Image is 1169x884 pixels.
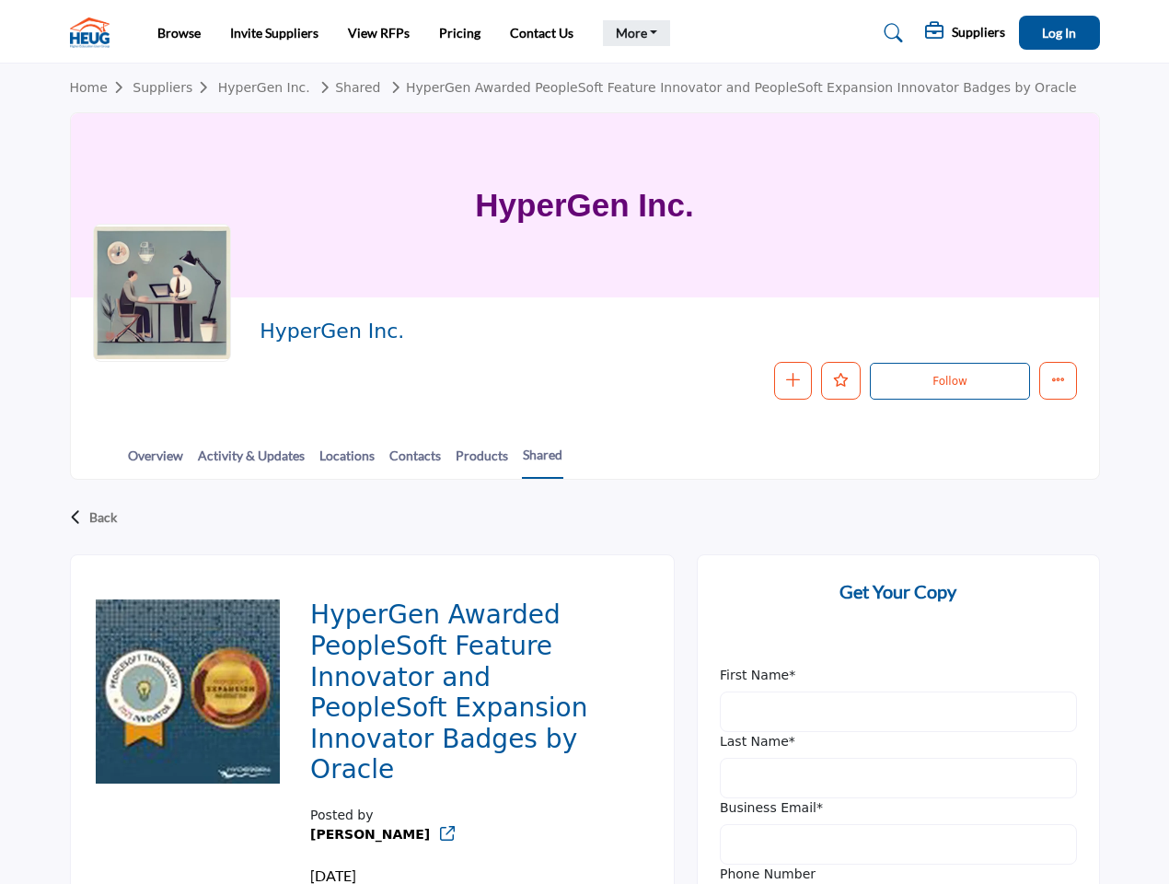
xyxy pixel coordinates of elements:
[127,446,184,478] a: Overview
[720,824,1077,865] input: Business Email
[230,25,318,41] a: Invite Suppliers
[720,758,1077,798] input: Last Name
[821,362,861,400] button: Like
[218,80,310,95] a: HyperGen Inc.
[157,25,201,41] a: Browse
[439,25,480,41] a: Pricing
[310,599,630,792] h2: HyperGen Awarded PeopleSoft Feature Innovator and PeopleSoft Expansion Innovator Badges by Oracle
[603,20,671,46] a: More
[720,577,1077,605] h2: Get Your Copy
[310,867,356,884] span: [DATE]
[348,25,410,41] a: View RFPs
[455,446,509,478] a: Products
[133,80,217,95] a: Suppliers
[870,363,1029,400] button: Follow
[720,666,795,685] label: First Name*
[522,445,563,479] a: Shared
[310,827,430,842] a: [PERSON_NAME]
[260,320,766,343] h2: HyperGen Inc.
[720,865,816,884] label: Phone Number
[510,25,573,41] a: Contact Us
[318,446,376,478] a: Locations
[925,22,1005,44] div: Suppliers
[96,599,280,784] img: No Feature content logo
[720,798,823,818] label: Business Email*
[1039,362,1077,400] button: More details
[385,80,1077,95] a: HyperGen Awarded PeopleSoft Feature Innovator and PeopleSoft Expansion Innovator Badges by Oracle
[952,24,1005,41] h5: Suppliers
[388,446,442,478] a: Contacts
[314,80,380,95] a: Shared
[310,825,430,844] b: Redirect to company listing - hypergen-inc
[720,732,795,751] label: Last Name*
[720,692,1077,732] input: First Name
[866,18,915,48] a: Search
[70,17,119,48] img: site Logo
[1042,25,1076,41] span: Log In
[1019,16,1100,50] button: Log In
[197,446,306,478] a: Activity & Updates
[475,113,693,297] h1: HyperGen Inc.
[70,80,133,95] a: Home
[89,501,117,534] p: Back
